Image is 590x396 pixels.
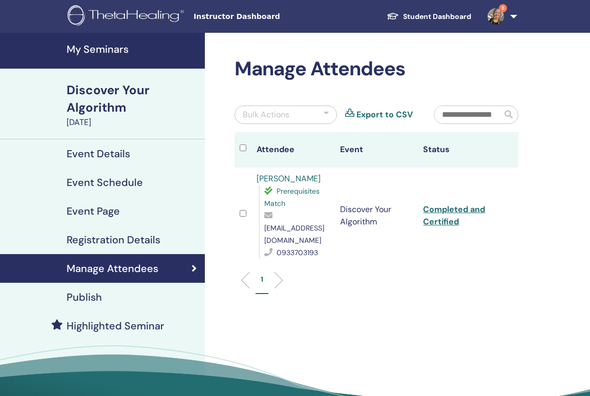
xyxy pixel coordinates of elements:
[418,132,501,168] th: Status
[67,148,130,160] h4: Event Details
[67,43,199,55] h4: My Seminars
[264,186,320,208] span: Prerequisites Match
[67,116,199,129] div: [DATE]
[264,223,324,245] span: [EMAIL_ADDRESS][DOMAIN_NAME]
[488,8,504,25] img: default.jpg
[67,291,102,303] h4: Publish
[67,234,160,246] h4: Registration Details
[68,5,187,28] img: logo.png
[235,57,518,81] h2: Manage Attendees
[499,4,507,12] span: 8
[261,274,263,285] p: 1
[387,12,399,20] img: graduation-cap-white.svg
[67,176,143,189] h4: Event Schedule
[356,109,413,121] a: Export to CSV
[335,168,418,264] td: Discover Your Algorithm
[257,173,321,184] a: [PERSON_NAME]
[60,81,205,129] a: Discover Your Algorithm[DATE]
[251,132,335,168] th: Attendee
[67,81,199,116] div: Discover Your Algorithm
[277,248,318,257] span: 0933703193
[67,262,158,275] h4: Manage Attendees
[423,204,485,227] a: Completed and Certified
[67,205,120,217] h4: Event Page
[194,11,347,22] span: Instructor Dashboard
[243,109,289,121] div: Bulk Actions
[378,7,479,26] a: Student Dashboard
[67,320,164,332] h4: Highlighted Seminar
[335,132,418,168] th: Event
